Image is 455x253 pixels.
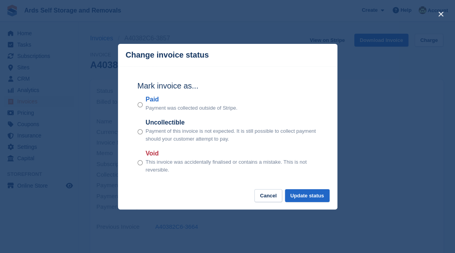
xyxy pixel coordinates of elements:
button: Update status [285,189,330,202]
p: Change invoice status [126,51,209,60]
p: Payment of this invoice is not expected. It is still possible to collect payment should your cust... [146,127,318,143]
button: close [435,8,447,20]
label: Void [146,149,318,158]
label: Uncollectible [146,118,318,127]
p: Payment was collected outside of Stripe. [146,104,237,112]
p: This invoice was accidentally finalised or contains a mistake. This is not reversible. [146,158,318,173]
h2: Mark invoice as... [138,80,318,92]
button: Cancel [254,189,282,202]
label: Paid [146,95,237,104]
